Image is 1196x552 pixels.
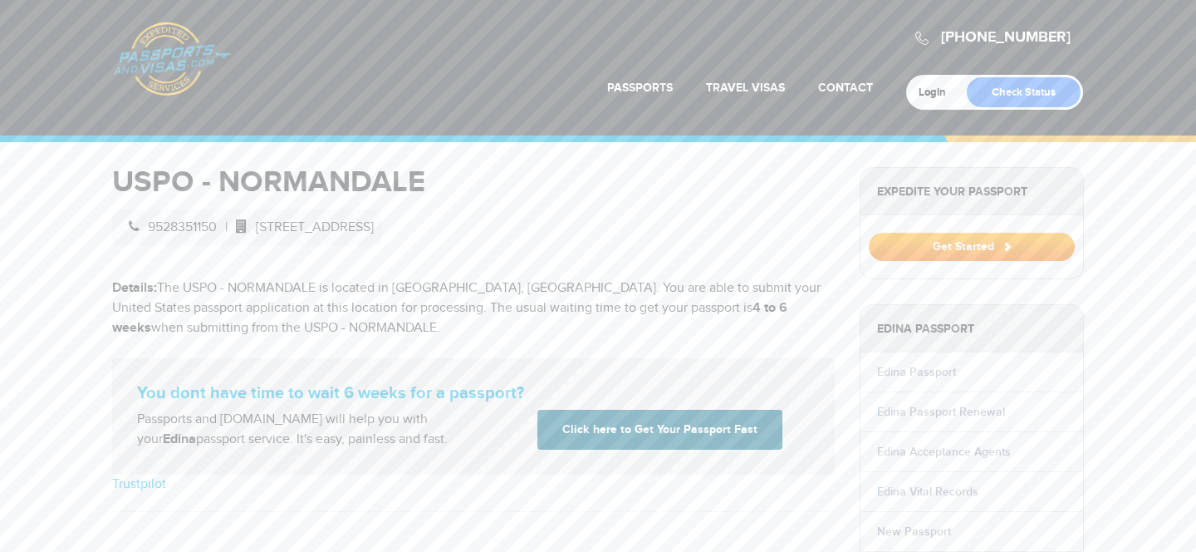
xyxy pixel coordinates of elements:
a: Passports & [DOMAIN_NAME] [113,22,231,96]
a: Click here to Get Your Passport Fast [537,410,782,450]
strong: You dont have time to wait 6 weeks for a passport? [137,383,810,403]
strong: Edina [163,431,196,447]
div: Passports and [DOMAIN_NAME] will help you with your passport service. It's easy, painless and fast. [130,410,531,450]
strong: Edina Passport [860,305,1083,352]
a: Edina Passport Renewal [877,405,1005,419]
h1: USPO - NORMANDALE [112,167,835,197]
span: 9528351150 [120,219,217,235]
p: The USPO - NORMANDALE is located in [GEOGRAPHIC_DATA], [GEOGRAPHIC_DATA]. You are able to submit ... [112,278,835,338]
a: Edina Passport [877,365,956,379]
a: Edina Acceptance Agents [877,445,1011,459]
a: Get Started [869,239,1075,253]
a: Trustpilot [112,476,166,492]
a: Contact [818,81,873,95]
strong: Expedite Your Passport [860,168,1083,215]
a: [PHONE_NUMBER] [941,28,1071,47]
strong: 4 to 6 weeks [112,300,787,336]
a: New Passport [877,525,951,539]
a: Login [919,86,958,99]
div: | [112,209,382,246]
a: Edina Vital Records [877,485,978,499]
strong: Details: [112,280,157,296]
button: Get Started [869,233,1075,261]
span: [STREET_ADDRESS] [228,219,374,235]
a: Check Status [967,77,1081,107]
a: Passports [607,81,673,95]
a: Travel Visas [706,81,785,95]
